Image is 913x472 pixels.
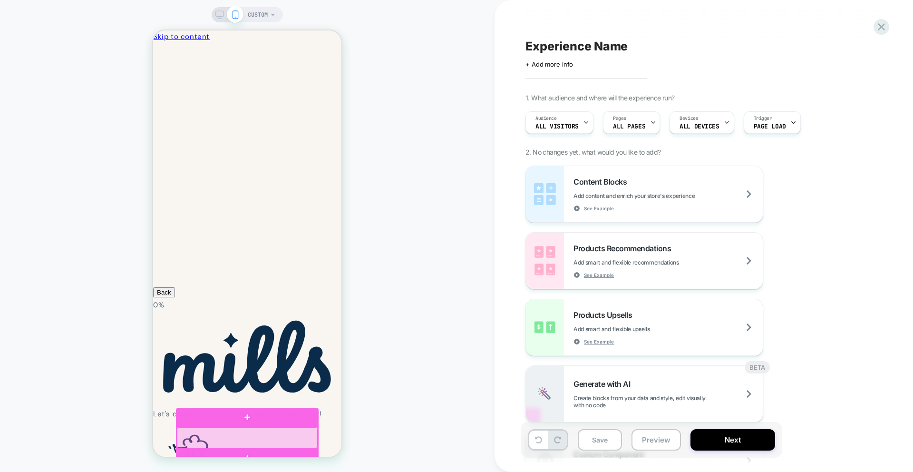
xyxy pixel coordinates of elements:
[578,429,622,451] button: Save
[525,94,674,102] span: 1. What audience and where will the experience run?
[525,60,573,68] span: + Add more info
[613,123,645,130] span: ALL PAGES
[535,123,579,130] span: All Visitors
[535,115,557,122] span: Audience
[690,429,775,451] button: Next
[573,310,637,320] span: Products Upsells
[680,115,698,122] span: Devices
[573,244,676,253] span: Products Recommendations
[613,115,626,122] span: Pages
[573,379,635,389] span: Generate with AI
[754,115,772,122] span: Trigger
[745,361,770,374] div: BETA
[248,7,268,22] span: CUSTOM
[584,272,614,278] span: See Example
[584,338,614,345] span: See Example
[525,148,660,156] span: 2. No changes yet, what would you like to add?
[680,123,719,130] span: ALL DEVICES
[573,192,742,199] span: Add content and enrich your store's experience
[525,39,628,53] span: Experience Name
[573,259,727,266] span: Add smart and flexible recommendations
[631,429,681,451] button: Preview
[573,394,763,409] span: Create blocks from your data and style, edit visually with no code
[754,123,786,130] span: Page Load
[584,205,614,212] span: See Example
[573,177,631,187] span: Content Blocks
[573,325,697,333] span: Add smart and flexible upsells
